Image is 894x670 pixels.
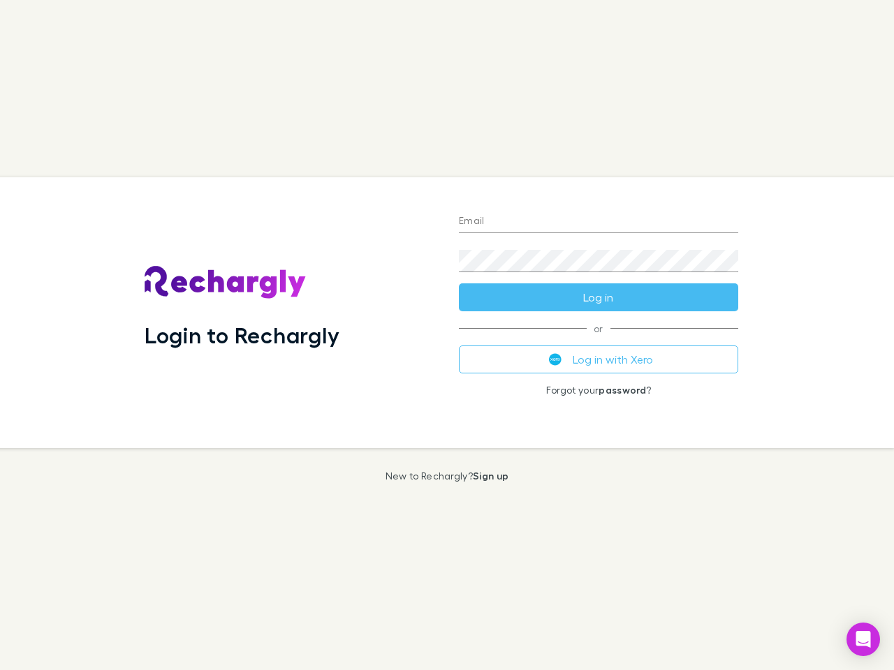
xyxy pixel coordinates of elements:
button: Log in [459,283,738,311]
p: Forgot your ? [459,385,738,396]
div: Open Intercom Messenger [847,623,880,656]
span: or [459,328,738,329]
img: Xero's logo [549,353,562,366]
a: password [599,384,646,396]
a: Sign up [473,470,508,482]
button: Log in with Xero [459,345,738,373]
img: Rechargly's Logo [145,266,307,299]
h1: Login to Rechargly [145,322,339,348]
p: New to Rechargly? [386,470,509,482]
